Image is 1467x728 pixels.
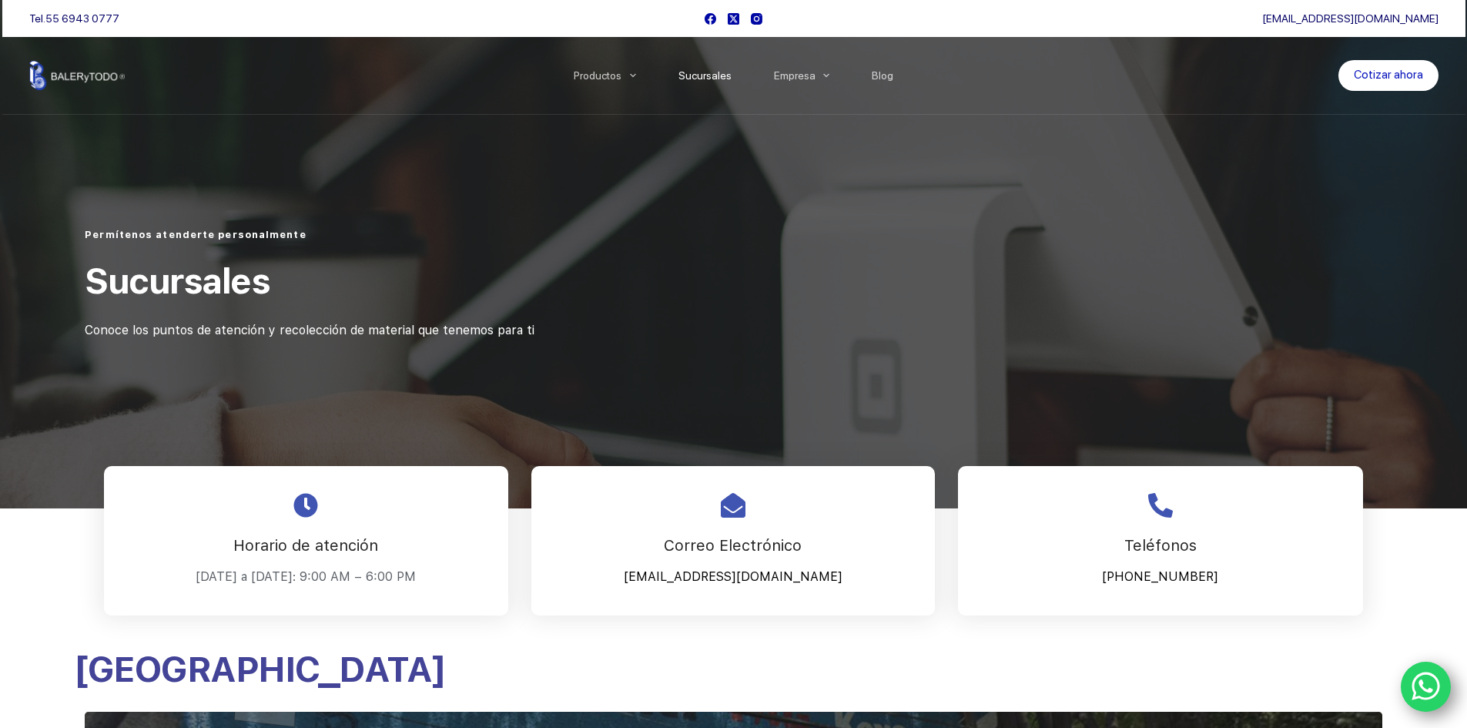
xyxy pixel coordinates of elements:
[1401,662,1452,713] a: WhatsApp
[45,12,119,25] a: 55 6943 0777
[196,569,416,584] span: [DATE] a [DATE]: 9:00 AM – 6:00 PM
[728,13,739,25] a: X (Twitter)
[85,229,306,240] span: Permítenos atenderte personalmente
[85,323,534,337] span: Conoce los puntos de atención y recolección de material que tenemos para ti
[551,565,916,589] p: [EMAIL_ADDRESS][DOMAIN_NAME]
[1262,12,1439,25] a: [EMAIL_ADDRESS][DOMAIN_NAME]
[85,260,270,302] span: Sucursales
[233,536,378,555] span: Horario de atención
[664,536,802,555] span: Correo Electrónico
[1338,60,1439,91] a: Cotizar ahora
[552,37,915,114] nav: Menu Principal
[977,565,1344,589] p: [PHONE_NUMBER]
[751,13,762,25] a: Instagram
[29,12,119,25] span: Tel.
[73,648,446,690] span: [GEOGRAPHIC_DATA]
[29,61,126,90] img: Balerytodo
[1124,536,1197,555] span: Teléfonos
[705,13,716,25] a: Facebook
